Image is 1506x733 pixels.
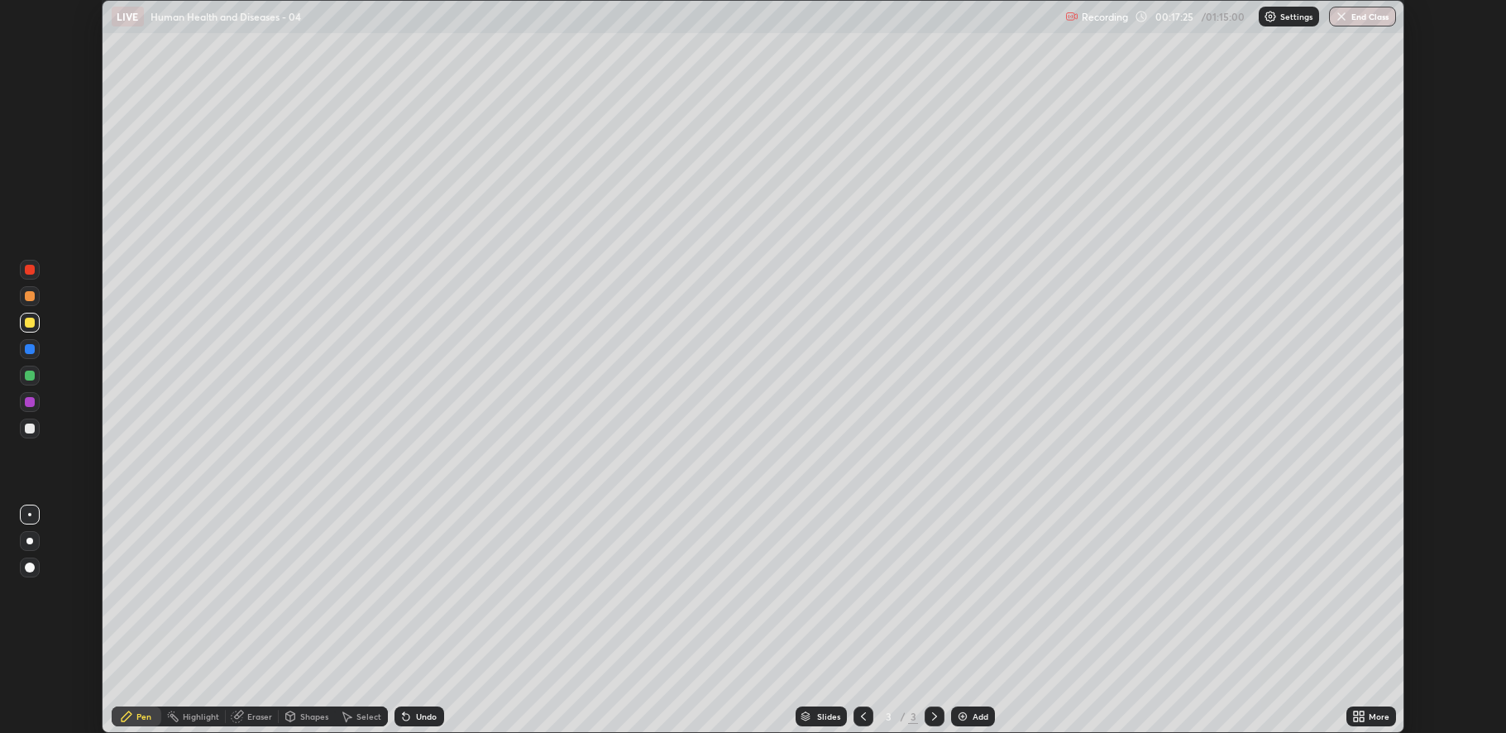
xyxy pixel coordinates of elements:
p: Human Health and Diseases - 04 [151,10,301,23]
div: Select [356,712,381,721]
img: add-slide-button [956,710,969,723]
img: class-settings-icons [1264,10,1277,23]
p: Recording [1082,11,1128,23]
div: Pen [136,712,151,721]
div: 3 [880,711,896,721]
div: Shapes [300,712,328,721]
p: Settings [1280,12,1312,21]
div: Add [973,712,988,721]
div: / [900,711,905,721]
button: End Class [1329,7,1396,26]
img: recording.375f2c34.svg [1065,10,1078,23]
div: Eraser [247,712,272,721]
p: LIVE [117,10,139,23]
div: 3 [908,709,918,724]
div: Highlight [183,712,219,721]
div: Undo [416,712,437,721]
div: More [1369,712,1389,721]
div: Slides [817,712,840,721]
img: end-class-cross [1335,10,1348,23]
